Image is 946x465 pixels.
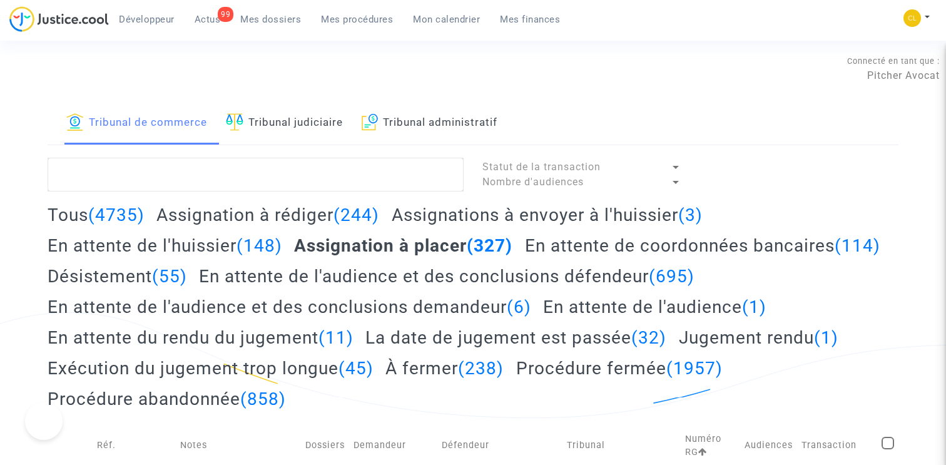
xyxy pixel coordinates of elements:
[226,102,343,145] a: Tribunal judiciaire
[156,204,379,226] h2: Assignation à rédiger
[631,327,666,348] span: (32)
[649,266,694,287] span: (695)
[321,14,393,25] span: Mes procédures
[679,327,838,349] h2: Jugement rendu
[9,6,109,32] img: jc-logo.svg
[543,296,766,318] h2: En attente de l'audience
[318,327,353,348] span: (11)
[25,402,63,440] iframe: Help Scout Beacon - Open
[525,235,880,257] h2: En attente de coordonnées bancaires
[413,14,480,25] span: Mon calendrier
[814,327,838,348] span: (1)
[482,161,601,173] span: Statut de la transaction
[294,235,512,257] h2: Assignation à placer
[109,10,185,29] a: Développeur
[240,389,286,409] span: (858)
[742,297,766,317] span: (1)
[666,358,723,379] span: (1957)
[48,296,531,318] h2: En attente de l'audience et des conclusions demandeur
[903,9,921,27] img: f0b917ab549025eb3af43f3c4438ad5d
[48,204,145,226] h2: Tous
[482,176,584,188] span: Nombre d'audiences
[678,205,703,225] span: (3)
[236,235,282,256] span: (148)
[392,204,703,226] h2: Assignations à envoyer à l'huissier
[66,102,207,145] a: Tribunal de commerce
[152,266,187,287] span: (55)
[195,14,221,25] span: Actus
[835,235,880,256] span: (114)
[516,357,723,379] h2: Procédure fermée
[218,7,233,22] div: 99
[185,10,231,29] a: 99Actus
[362,102,498,145] a: Tribunal administratif
[490,10,570,29] a: Mes finances
[311,10,403,29] a: Mes procédures
[385,357,504,379] h2: À fermer
[226,113,243,131] img: icon-faciliter-sm.svg
[500,14,560,25] span: Mes finances
[48,265,187,287] h2: Désistement
[458,358,504,379] span: (238)
[230,10,311,29] a: Mes dossiers
[847,56,940,66] span: Connecté en tant que :
[403,10,490,29] a: Mon calendrier
[48,388,286,410] h2: Procédure abandonnée
[333,205,379,225] span: (244)
[240,14,301,25] span: Mes dossiers
[48,357,374,379] h2: Exécution du jugement trop longue
[119,14,175,25] span: Développeur
[338,358,374,379] span: (45)
[48,235,282,257] h2: En attente de l'huissier
[365,327,666,349] h2: La date de jugement est passée
[66,113,84,131] img: icon-banque.svg
[507,297,531,317] span: (6)
[199,265,694,287] h2: En attente de l'audience et des conclusions défendeur
[467,235,512,256] span: (327)
[48,327,353,349] h2: En attente du rendu du jugement
[362,113,379,131] img: icon-archive.svg
[88,205,145,225] span: (4735)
